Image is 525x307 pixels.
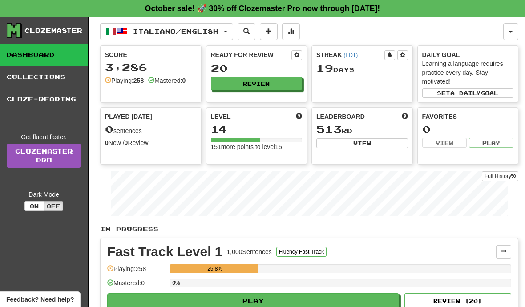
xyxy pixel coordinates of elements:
[227,247,272,256] div: 1,000 Sentences
[422,124,514,135] div: 0
[24,201,44,211] button: On
[211,112,231,121] span: Level
[422,138,467,148] button: View
[282,23,300,40] button: More stats
[316,138,408,148] button: View
[276,247,327,257] button: Fluency Fast Track
[105,62,197,73] div: 3,286
[316,123,342,135] span: 513
[105,123,113,135] span: 0
[148,76,186,85] div: Mastered:
[105,138,197,147] div: New / Review
[133,28,218,35] span: Italiano / English
[107,245,222,259] div: Fast Track Level 1
[145,4,380,13] strong: October sale! 🚀 30% off Clozemaster Pro now through [DATE]!
[105,76,144,85] div: Playing:
[422,88,514,98] button: Seta dailygoal
[211,50,292,59] div: Ready for Review
[182,77,186,84] strong: 0
[422,50,514,59] div: Daily Goal
[6,295,74,304] span: Open feedback widget
[44,201,63,211] button: Off
[482,171,518,181] button: Full History
[316,50,384,59] div: Streak
[316,124,408,135] div: rd
[100,225,518,234] p: In Progress
[422,59,514,86] div: Learning a language requires practice every day. Stay motivated!
[172,264,258,273] div: 25.8%
[105,112,152,121] span: Played [DATE]
[343,52,358,58] a: (EDT)
[316,62,333,74] span: 19
[100,23,233,40] button: Italiano/English
[107,264,165,279] div: Playing: 258
[24,26,82,35] div: Clozemaster
[105,139,109,146] strong: 0
[7,144,81,168] a: ClozemasterPro
[7,133,81,141] div: Get fluent faster.
[211,124,303,135] div: 14
[296,112,302,121] span: Score more points to level up
[422,112,514,121] div: Favorites
[211,77,303,90] button: Review
[211,142,303,151] div: 151 more points to level 15
[402,112,408,121] span: This week in points, UTC
[260,23,278,40] button: Add sentence to collection
[107,279,165,293] div: Mastered: 0
[125,139,128,146] strong: 0
[133,77,144,84] strong: 258
[105,124,197,135] div: sentences
[105,50,197,59] div: Score
[450,90,481,96] span: a daily
[7,190,81,199] div: Dark Mode
[238,23,255,40] button: Search sentences
[211,63,303,74] div: 20
[469,138,513,148] button: Play
[316,63,408,74] div: Day s
[316,112,365,121] span: Leaderboard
